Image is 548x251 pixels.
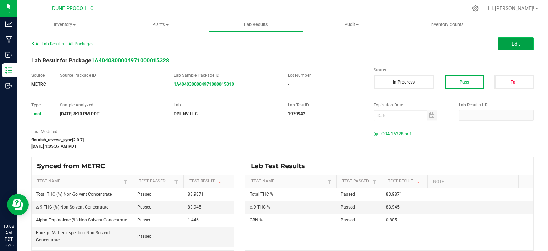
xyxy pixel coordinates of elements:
[512,41,520,47] span: Edit
[288,82,289,87] span: -
[121,177,130,186] a: Filter
[60,102,163,108] label: Sample Analyzed
[31,111,49,117] div: Final
[374,75,434,89] button: In Progress
[3,242,14,248] p: 08/25
[31,57,169,64] span: Lab Result for Package
[137,192,152,197] span: Passed
[174,72,277,79] label: Lab Sample Package ID
[137,234,152,239] span: Passed
[251,162,310,170] span: Lab Test Results
[139,179,172,184] a: Test PassedSortable
[31,129,363,135] label: Last Modified
[374,102,448,108] label: Expiration Date
[498,37,534,50] button: Edit
[381,129,411,139] span: COA 15328.pdf
[60,72,163,79] label: Source Package ID
[5,51,12,59] inline-svg: Inbound
[251,179,325,184] a: Test NameSortable
[174,82,234,87] a: 1A4040300004971000015310
[91,57,169,64] a: 1A4040300004971000015328
[399,17,495,32] a: Inventory Counts
[137,217,152,222] span: Passed
[5,82,12,89] inline-svg: Outbound
[370,177,379,186] a: Filter
[421,21,473,28] span: Inventory Counts
[5,67,12,74] inline-svg: Inventory
[304,21,399,28] span: Audit
[341,217,355,222] span: Passed
[386,217,397,222] span: 0.805
[341,192,355,197] span: Passed
[386,192,402,197] span: 83.9871
[60,111,99,116] strong: [DATE] 8:10 PM PDT
[250,217,263,222] span: CBN %
[250,192,273,197] span: Total THC %
[288,72,363,79] label: Lot Number
[66,41,67,46] span: |
[172,177,181,186] a: Filter
[37,162,110,170] span: Synced from METRC
[288,111,305,116] strong: 1979942
[113,17,208,32] a: Plants
[37,179,121,184] a: Test NameSortable
[52,5,93,11] span: DUNE PROCO LLC
[250,205,270,210] span: Δ-9 THC %
[137,205,152,210] span: Passed
[188,192,204,197] span: 83.9871
[459,102,534,108] label: Lab Results URL
[31,41,64,46] span: All Lab Results
[5,36,12,43] inline-svg: Manufacturing
[113,21,208,28] span: Plants
[60,81,61,86] span: -
[288,102,363,108] label: Lab Test ID
[31,82,46,87] strong: METRC
[342,179,370,184] a: Test PassedSortable
[427,175,518,188] th: Note
[31,72,49,79] label: Source
[234,21,278,28] span: Lab Results
[188,217,199,222] span: 1.446
[208,17,304,32] a: Lab Results
[304,17,399,32] a: Audit
[341,205,355,210] span: Passed
[7,194,29,215] iframe: Resource center
[36,205,108,210] span: Δ-9 THC (%) Non-Solvent Concentrate
[445,75,484,89] button: Pass
[31,144,77,149] strong: [DATE] 1:05:37 AM PDT
[494,75,534,89] button: Fail
[174,102,277,108] label: Lab
[3,223,14,242] p: 10:08 AM PDT
[17,17,113,32] a: Inventory
[386,205,400,210] span: 83.945
[188,234,190,239] span: 1
[68,41,93,46] span: All Packages
[5,21,12,28] inline-svg: Analytics
[374,67,534,73] label: Status
[188,205,201,210] span: 83.945
[416,179,421,184] span: Sortable
[488,5,534,11] span: Hi, [PERSON_NAME]!
[388,179,425,184] a: Test ResultSortable
[31,137,84,142] strong: flourish_reverse_sync[2.0.7]
[174,111,198,116] strong: DPL NV LLC
[217,179,223,184] span: Sortable
[36,192,112,197] span: Total THC (%) Non-Solvent Concentrate
[31,102,49,108] label: Type
[17,21,113,28] span: Inventory
[189,179,232,184] a: Test ResultSortable
[471,5,480,12] div: Manage settings
[36,230,110,242] span: Foreign Matter Inspection Non-Solvent Concentrate
[325,177,334,186] a: Filter
[374,132,378,136] form-radio-button: Primary COA
[36,217,127,222] span: Alpha-Terpinolene (%) Non-Solvent Concentrate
